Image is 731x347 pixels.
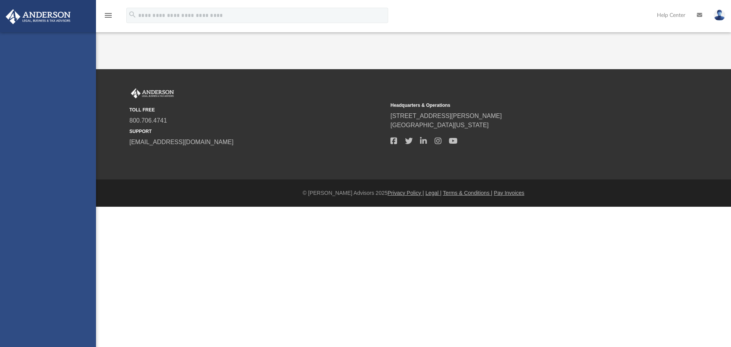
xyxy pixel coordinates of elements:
a: Privacy Policy | [388,190,424,196]
img: Anderson Advisors Platinum Portal [3,9,73,24]
img: Anderson Advisors Platinum Portal [129,88,175,98]
a: [EMAIL_ADDRESS][DOMAIN_NAME] [129,139,233,145]
a: Terms & Conditions | [443,190,493,196]
a: [STREET_ADDRESS][PERSON_NAME] [390,113,502,119]
small: TOLL FREE [129,106,385,113]
a: 800.706.4741 [129,117,167,124]
a: menu [104,15,113,20]
small: Headquarters & Operations [390,102,646,109]
small: SUPPORT [129,128,385,135]
i: menu [104,11,113,20]
a: [GEOGRAPHIC_DATA][US_STATE] [390,122,489,128]
a: Legal | [425,190,442,196]
a: Pay Invoices [494,190,524,196]
div: © [PERSON_NAME] Advisors 2025 [96,189,731,197]
i: search [128,10,137,19]
img: User Pic [714,10,725,21]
